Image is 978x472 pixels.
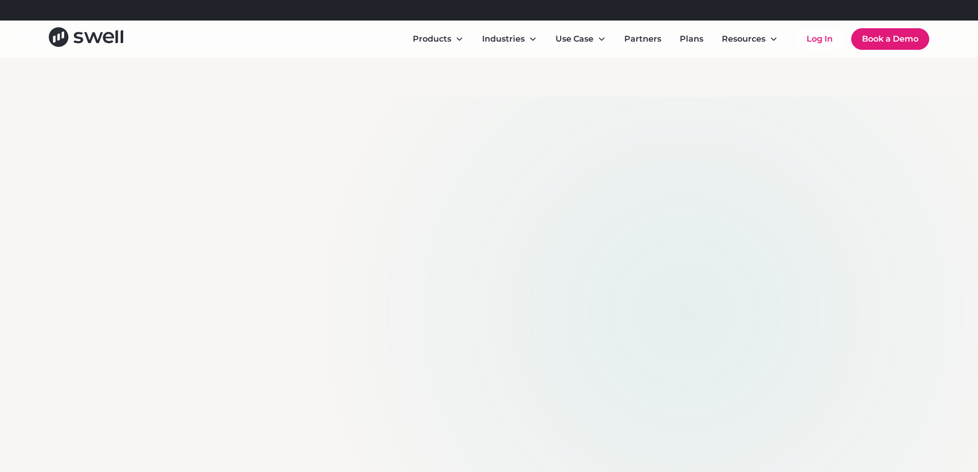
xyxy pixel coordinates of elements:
div: Use Case [547,29,614,49]
a: Partners [616,29,669,49]
div: Industries [482,33,525,45]
div: Use Case [555,33,593,45]
a: home [49,27,123,50]
div: Resources [714,29,786,49]
div: Industries [474,29,545,49]
div: Resources [722,33,765,45]
div: Products [413,33,451,45]
a: Plans [672,29,712,49]
a: Log In [796,29,843,49]
a: Book a Demo [851,28,929,50]
div: Products [405,29,472,49]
